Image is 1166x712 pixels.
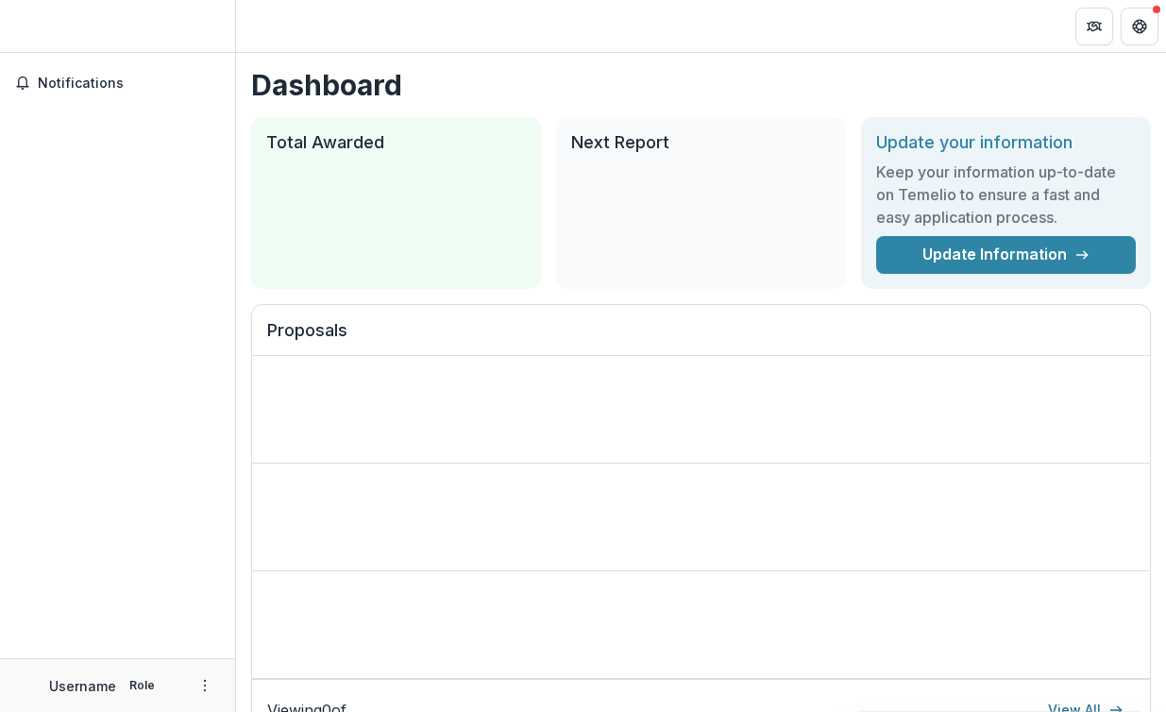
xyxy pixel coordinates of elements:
button: Notifications [8,68,228,98]
h3: Keep your information up-to-date on Temelio to ensure a fast and easy application process. [876,161,1136,229]
button: More [194,674,216,697]
h1: Dashboard [251,68,1151,102]
h2: Next Report [571,132,831,153]
button: Get Help [1121,8,1158,45]
h2: Proposals [267,320,1135,356]
button: Partners [1075,8,1113,45]
a: Update Information [876,236,1136,274]
p: Role [124,677,161,694]
p: Username [49,676,116,696]
h2: Total Awarded [266,132,526,153]
span: Notifications [38,76,220,92]
h2: Update your information [876,132,1136,153]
